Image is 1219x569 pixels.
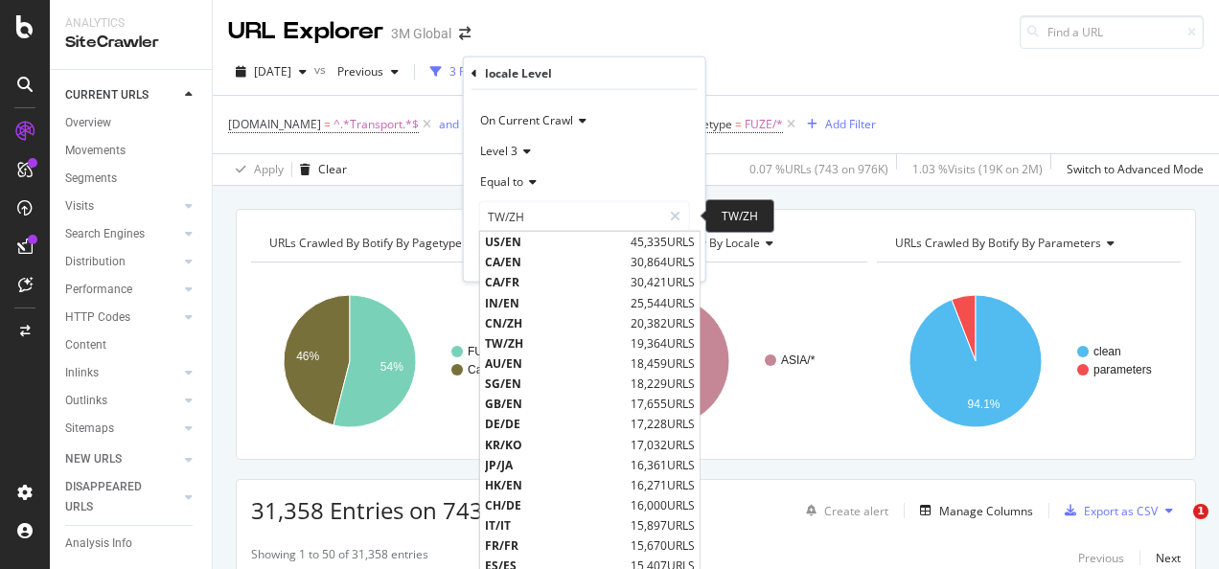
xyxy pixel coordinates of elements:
button: Next [1156,546,1181,569]
svg: A chart. [564,278,863,444]
span: FUZE/* [745,111,783,138]
span: URLs Crawled By Botify By pagetype [269,235,462,251]
button: Create alert [798,495,888,526]
span: = [735,116,742,132]
span: CN/ZH [485,314,626,330]
button: and [439,115,459,133]
span: On Current Crawl [480,112,573,128]
span: 2025 Sep. 21st [254,63,291,80]
span: 20,382 URLS [631,314,695,330]
div: 3 Filters Applied [449,63,535,80]
div: Apply [254,161,284,177]
span: 17,655 URLS [631,396,695,412]
span: DE/DE [485,416,626,432]
span: 18,459 URLS [631,355,695,372]
span: AU/EN [485,355,626,372]
span: ^.*Transport.*$ [333,111,419,138]
div: TW/ZH [705,199,774,233]
svg: A chart. [877,278,1176,444]
div: Overview [65,113,111,133]
span: URLs Crawled By Botify By locale [583,235,760,251]
div: URL Explorer [228,15,383,48]
span: 16,000 URLS [631,497,695,513]
input: Find a URL [1020,15,1204,49]
button: Clear [292,154,347,185]
div: and [439,116,459,132]
div: Performance [65,280,132,300]
span: 15,670 URLS [631,537,695,554]
span: JP/JA [485,456,626,472]
div: 1.03 % Visits ( 19K on 2M ) [912,161,1043,177]
a: CURRENT URLS [65,85,179,105]
text: ASIA/* [781,353,816,367]
div: Clear [318,161,347,177]
div: Visits [65,196,94,216]
button: Previous [330,57,406,87]
div: 0.07 % URLs ( 743 on 976K ) [749,161,888,177]
span: 1 [1193,504,1208,519]
div: DISAPPEARED URLS [65,477,162,517]
span: 45,335 URLS [631,234,695,250]
a: Performance [65,280,179,300]
span: SG/EN [485,376,626,392]
text: FUZE/* [468,345,506,358]
button: 3 Filters Applied [423,57,558,87]
span: 30,421 URLS [631,274,695,290]
a: DISAPPEARED URLS [65,477,179,517]
div: Inlinks [65,363,99,383]
div: Previous [1078,550,1124,566]
div: Analysis Info [65,534,132,554]
span: CA/FR [485,274,626,290]
a: Movements [65,141,198,161]
button: Manage Columns [912,499,1033,522]
div: Outlinks [65,391,107,411]
span: vs [314,61,330,78]
text: 94.1% [968,398,1000,411]
span: US/EN [485,234,626,250]
div: locale Level [485,65,552,81]
div: Analytics [65,15,196,32]
div: Add Filter [825,116,876,132]
div: Search Engines [65,224,145,244]
button: Switch to Advanced Mode [1059,154,1204,185]
span: Previous [330,63,383,80]
span: IN/EN [485,294,626,310]
span: GB/EN [485,396,626,412]
span: 16,271 URLS [631,476,695,492]
div: Manage Columns [939,503,1033,519]
svg: A chart. [251,278,550,444]
div: 3M Global [391,24,451,43]
span: Equal to [480,173,523,190]
span: HK/EN [485,476,626,492]
a: Visits [65,196,179,216]
div: Switch to Advanced Mode [1067,161,1204,177]
div: Create alert [824,503,888,519]
a: Search Engines [65,224,179,244]
button: Cancel [471,247,532,266]
span: CH/DE [485,497,626,513]
button: Previous [1078,546,1124,569]
span: 30,864 URLS [631,254,695,270]
div: arrow-right-arrow-left [459,27,471,40]
span: 15,897 URLS [631,517,695,534]
span: = [324,116,331,132]
h4: URLs Crawled By Botify By pagetype [265,228,538,259]
div: Content [65,335,106,355]
span: 25,544 URLS [631,294,695,310]
span: 16,361 URLS [631,456,695,472]
div: Movements [65,141,126,161]
span: URLs Crawled By Botify By parameters [895,235,1101,251]
a: Sitemaps [65,419,179,439]
div: Sitemaps [65,419,114,439]
text: parameters [1093,363,1152,376]
span: 19,364 URLS [631,335,695,352]
span: 18,229 URLS [631,376,695,392]
span: 17,228 URLS [631,416,695,432]
div: CURRENT URLS [65,85,149,105]
div: SiteCrawler [65,32,196,54]
a: Outlinks [65,391,179,411]
a: NEW URLS [65,449,179,469]
span: [DOMAIN_NAME] [228,116,321,132]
